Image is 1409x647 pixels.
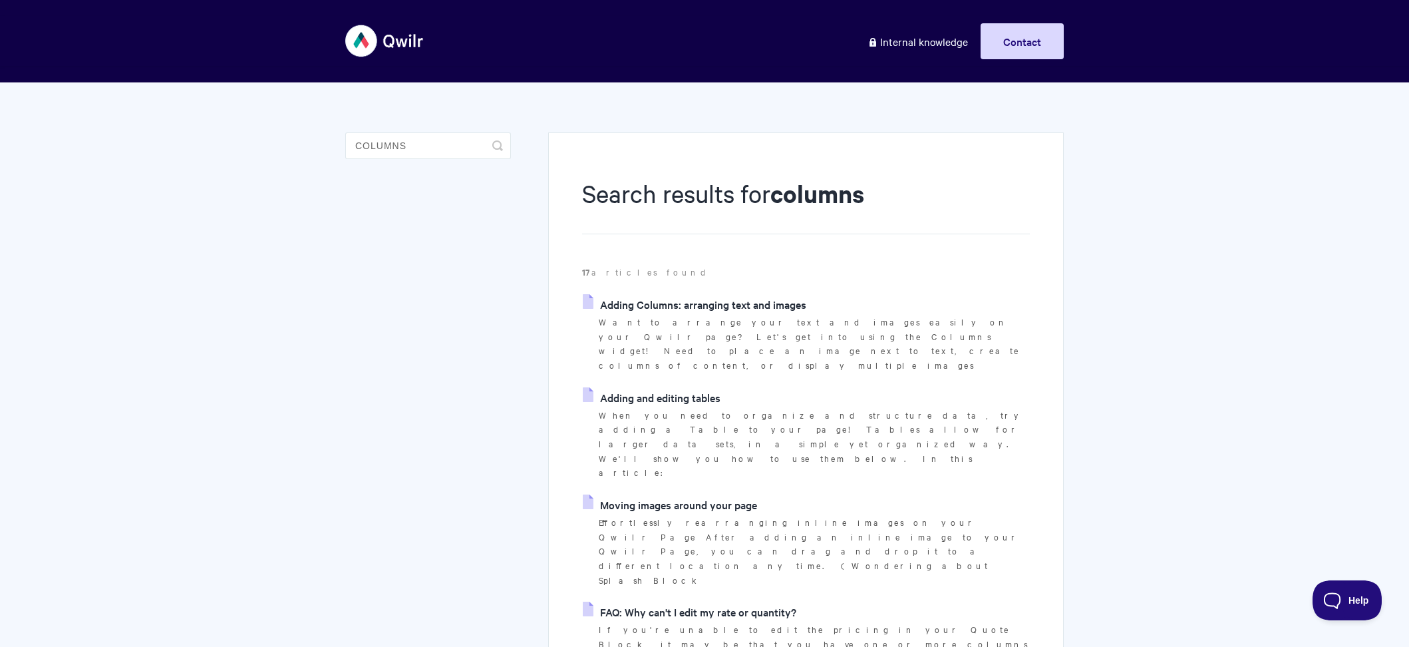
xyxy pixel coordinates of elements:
a: Moving images around your page [583,495,757,515]
h1: Search results for [582,176,1030,234]
strong: columns [770,177,864,210]
p: Want to arrange your text and images easily on your Qwilr page? Let's get into using the Columns ... [599,315,1030,373]
a: Adding Columns: arranging text and images [583,294,806,314]
img: Qwilr Help Center [345,16,424,66]
p: articles found [582,265,1030,280]
strong: 17 [582,266,591,278]
iframe: Toggle Customer Support [1313,580,1382,620]
p: When you need to organize and structure data, try adding a Table to your page! Tables allow for l... [599,408,1030,481]
a: Internal knowledge [858,23,978,59]
a: Adding and editing tables [583,387,720,407]
p: Effortlessly rearranging inline images on your Qwilr Page After adding an inline image to your Qw... [599,515,1030,588]
input: Search [345,132,511,159]
a: FAQ: Why can't I edit my rate or quantity? [583,602,796,622]
a: Contact [981,23,1064,59]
